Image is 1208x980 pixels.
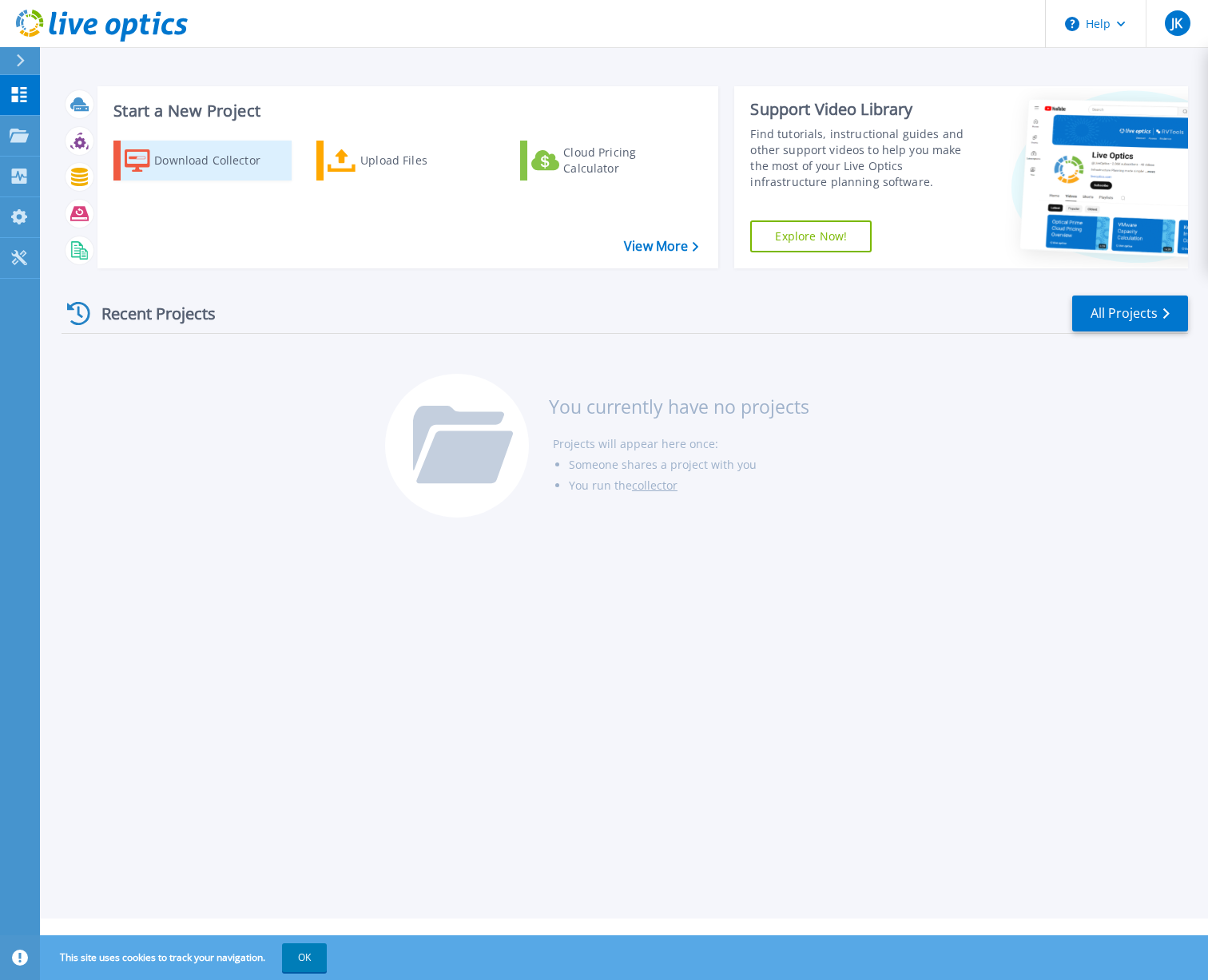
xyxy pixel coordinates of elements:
[520,141,698,181] a: Cloud Pricing Calculator
[569,454,809,475] li: Someone shares a project with you
[750,99,978,120] div: Support Video Library
[624,239,698,254] a: View More
[316,141,495,181] a: Upload Files
[632,478,678,493] a: collector
[750,220,872,252] a: Explore Now!
[563,145,691,177] div: Cloud Pricing Calculator
[62,294,237,333] div: Recent Projects
[569,475,809,496] li: You run the
[553,434,809,454] li: Projects will appear here once:
[360,145,488,177] div: Upload Files
[750,126,978,190] div: Find tutorials, instructional guides and other support videos to help you make the most of your L...
[1171,17,1182,30] span: JK
[282,943,327,972] button: OK
[113,141,292,181] a: Download Collector
[113,102,698,120] h3: Start a New Project
[549,398,809,415] h3: You currently have no projects
[154,145,282,177] div: Download Collector
[1072,296,1188,331] a: All Projects
[44,943,327,972] span: This site uses cookies to track your navigation.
